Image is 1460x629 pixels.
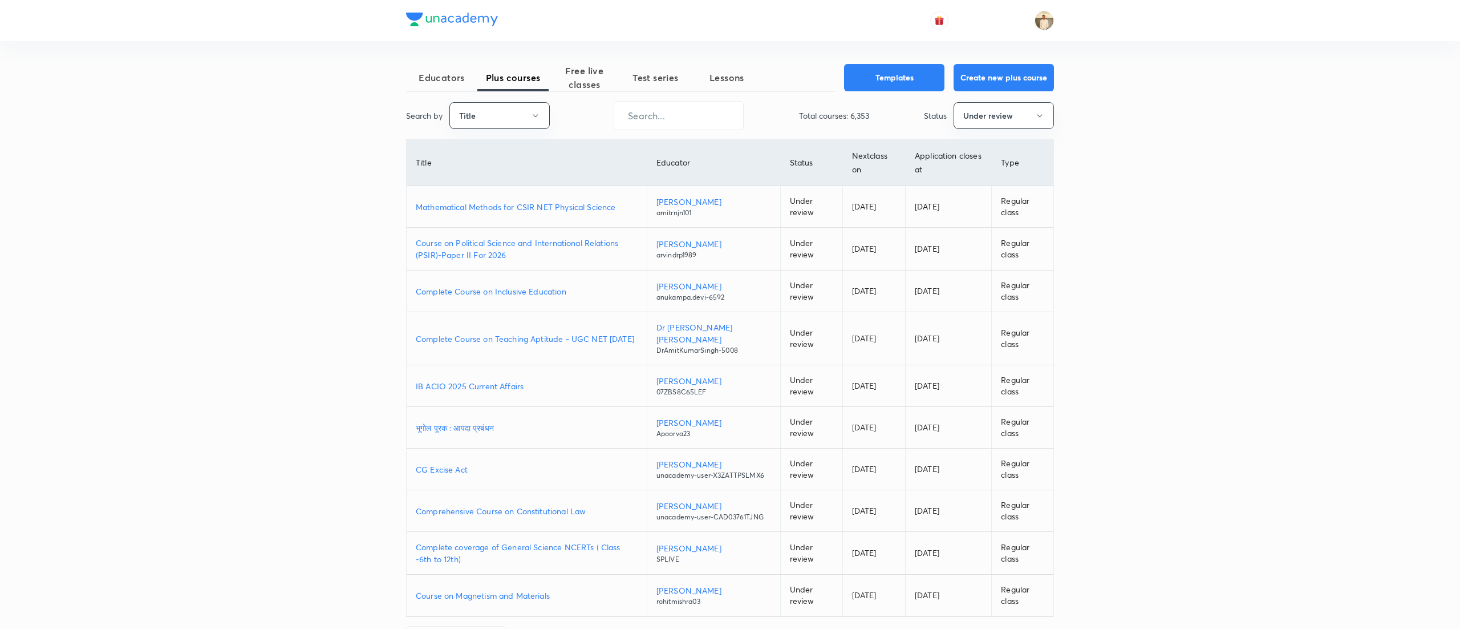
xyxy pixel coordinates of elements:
p: DrAmitKumarSingh-5008 [656,345,771,356]
input: Search... [614,101,743,130]
th: Educator [647,140,780,186]
td: Under review [780,449,842,490]
p: [PERSON_NAME] [656,280,771,292]
td: Regular class [992,575,1053,616]
a: Comprehensive Course on Constitutional Law [416,505,638,517]
img: avatar [934,15,944,26]
td: Under review [780,407,842,449]
td: Regular class [992,449,1053,490]
p: [PERSON_NAME] [656,500,771,512]
p: amitrnjn101 [656,208,771,218]
img: Chandrakant Deshmukh [1035,11,1054,30]
td: Under review [780,228,842,271]
span: Educators [406,71,477,84]
p: 07ZBS8C65LEF [656,387,771,397]
td: Regular class [992,186,1053,228]
p: [PERSON_NAME] [656,375,771,387]
p: Mathematical Methods for CSIR NET Physical Science [416,201,638,213]
p: [PERSON_NAME] [656,584,771,596]
td: Under review [780,490,842,532]
p: Search by [406,110,443,122]
td: [DATE] [906,271,992,312]
button: Create new plus course [954,64,1054,91]
td: Regular class [992,532,1053,575]
a: IB ACIO 2025 Current Affairs [416,380,638,392]
td: [DATE] [906,575,992,616]
td: [DATE] [842,186,905,228]
td: Regular class [992,228,1053,271]
a: CG Excise Act [416,463,638,475]
td: Regular class [992,365,1053,407]
p: Total courses: 6,353 [799,110,869,122]
p: [PERSON_NAME] [656,238,771,250]
p: Apoorva23 [656,429,771,439]
span: Test series [620,71,691,84]
a: [PERSON_NAME]unacademy-user-X3ZATTPSLMX6 [656,458,771,481]
button: Under review [954,102,1054,129]
a: Complete Course on Teaching Aptitude - UGC NET [DATE] [416,333,638,345]
td: [DATE] [906,449,992,490]
p: anukampa.devi-6592 [656,292,771,303]
td: Under review [780,312,842,365]
p: [PERSON_NAME] [656,542,771,554]
button: Templates [844,64,944,91]
a: [PERSON_NAME]rohitmishra03 [656,584,771,607]
td: Regular class [992,312,1053,365]
a: Complete Course on Inclusive Education [416,285,638,297]
th: Status [780,140,842,186]
td: [DATE] [842,575,905,616]
p: Dr [PERSON_NAME] [PERSON_NAME] [656,321,771,345]
td: [DATE] [842,407,905,449]
th: Title [407,140,647,186]
p: [PERSON_NAME] [656,196,771,208]
a: Complete coverage of General Science NCERTs ( Class -6th to 12th) [416,541,638,565]
p: unacademy-user-CAD03761TJNG [656,512,771,522]
td: [DATE] [906,532,992,575]
p: [PERSON_NAME] [656,417,771,429]
td: Under review [780,575,842,616]
td: [DATE] [906,228,992,271]
td: [DATE] [842,271,905,312]
th: Type [992,140,1053,186]
td: [DATE] [906,407,992,449]
p: arvindrp1989 [656,250,771,260]
a: [PERSON_NAME]amitrnjn101 [656,196,771,218]
a: [PERSON_NAME]Apoorva23 [656,417,771,439]
td: Under review [780,271,842,312]
a: Dr [PERSON_NAME] [PERSON_NAME]DrAmitKumarSingh-5008 [656,321,771,356]
td: Under review [780,186,842,228]
img: Company Logo [406,13,498,26]
a: [PERSON_NAME]arvindrp1989 [656,238,771,260]
p: rohitmishra03 [656,596,771,607]
a: Course on Political Science and International Relations (PSIR)-Paper II For 2026 [416,237,638,261]
th: Application closes at [906,140,992,186]
td: Regular class [992,407,1053,449]
p: unacademy-user-X3ZATTPSLMX6 [656,470,771,481]
p: [PERSON_NAME] [656,458,771,470]
td: [DATE] [842,490,905,532]
td: Under review [780,532,842,575]
td: [DATE] [906,312,992,365]
a: भूगोल पूरक : आपदा प्रबंधन [416,422,638,434]
a: Company Logo [406,13,498,29]
span: Plus courses [477,71,549,84]
span: Lessons [691,71,763,84]
td: [DATE] [842,312,905,365]
a: Course on Magnetism and Materials [416,590,638,602]
td: Under review [780,365,842,407]
p: SPLIVE [656,554,771,565]
td: [DATE] [906,186,992,228]
span: Free live classes [549,64,620,91]
td: [DATE] [842,449,905,490]
td: Regular class [992,490,1053,532]
th: Next class on [842,140,905,186]
td: Regular class [992,271,1053,312]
